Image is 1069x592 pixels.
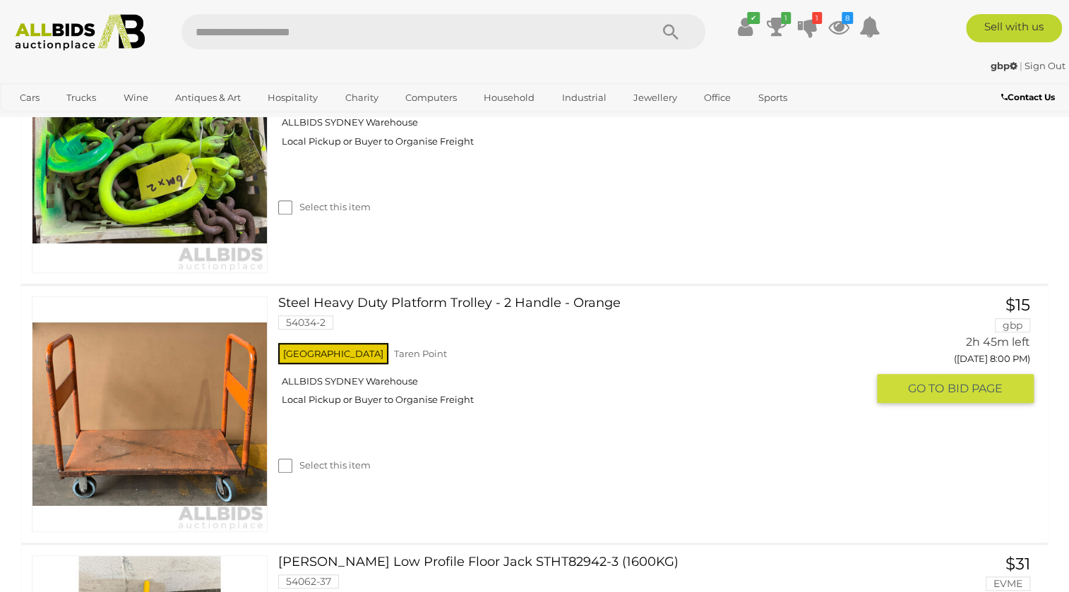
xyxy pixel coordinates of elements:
[624,86,686,109] a: Jewellery
[1005,554,1030,574] span: $31
[877,374,1034,403] button: GO TOBID PAGE
[812,12,822,24] i: 1
[57,86,105,109] a: Trucks
[966,14,1062,42] a: Sell with us
[1001,90,1058,105] a: Contact Us
[747,12,760,24] i: ✔
[553,86,616,109] a: Industrial
[258,86,327,109] a: Hospitality
[695,86,740,109] a: Office
[1020,60,1022,71] span: |
[991,60,1017,71] strong: gbp
[888,296,1034,404] a: $15 gbp 2h 45m left ([DATE] 8:00 PM) GO TOBID PAGE
[289,296,866,340] a: Steel Heavy Duty Platform Trolley - 2 Handle - Orange 54034-2
[114,86,157,109] a: Wine
[735,14,756,40] a: ✔
[766,14,787,40] a: 1
[948,381,1003,396] span: BID PAGE
[11,86,49,109] a: Cars
[278,200,371,214] label: Select this item
[396,86,466,109] a: Computers
[748,86,796,109] a: Sports
[278,459,371,472] label: Select this item
[991,60,1020,71] a: gbp
[1025,60,1065,71] a: Sign Out
[908,381,948,396] span: GO TO
[797,14,818,40] a: 1
[474,86,544,109] a: Household
[635,14,705,49] button: Search
[1001,92,1055,102] b: Contact Us
[1005,295,1030,315] span: $15
[166,86,250,109] a: Antiques & Art
[11,109,129,133] a: [GEOGRAPHIC_DATA]
[781,12,791,24] i: 1
[8,14,153,51] img: Allbids.com.au
[842,12,853,24] i: 8
[828,14,849,40] a: 8
[336,86,388,109] a: Charity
